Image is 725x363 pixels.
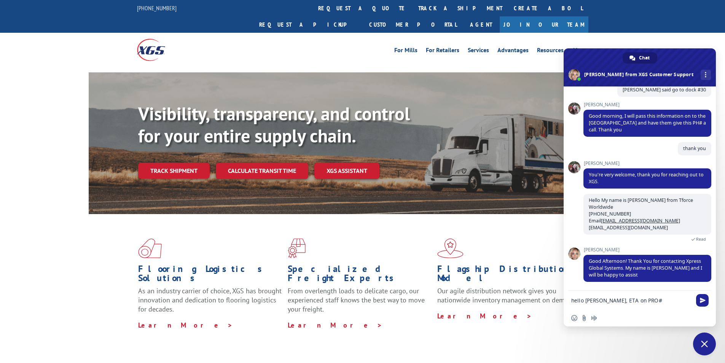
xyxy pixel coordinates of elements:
[138,286,282,313] span: As an industry carrier of choice, XGS has brought innovation and dedication to flooring logistics...
[288,264,432,286] h1: Specialized Freight Experts
[589,197,693,231] span: Hello My name is [PERSON_NAME] from Tforce Worldwide [PHONE_NUMBER] Email [EMAIL_ADDRESS][DOMAIN_...
[696,237,706,242] span: Read
[571,297,692,304] textarea: Compose your message...
[394,47,417,56] a: For Mills
[462,16,500,33] a: Agent
[701,70,711,80] div: More channels
[216,163,308,179] a: Calculate transit time
[571,315,577,321] span: Insert an emoji
[581,315,587,321] span: Send a file
[583,247,711,253] span: [PERSON_NAME]
[537,47,564,56] a: Resources
[500,16,588,33] a: Join Our Team
[589,171,704,185] span: You're very welcome, thank you for reaching out to XGS.
[683,145,706,152] span: thank you
[288,286,432,320] p: From overlength loads to delicate cargo, our experienced staff knows the best way to move your fr...
[138,264,282,286] h1: Flooring Logistics Solutions
[639,52,650,64] span: Chat
[583,161,711,166] span: [PERSON_NAME]
[589,258,702,278] span: Good Afternoon! Thank You for contacting Xpress Global Systems. My name is [PERSON_NAME] and I wi...
[253,16,363,33] a: Request a pickup
[437,264,581,286] h1: Flagship Distribution Model
[583,102,711,107] span: [PERSON_NAME]
[591,315,597,321] span: Audio message
[288,238,306,258] img: xgs-icon-focused-on-flooring-red
[693,333,716,355] div: Close chat
[363,16,462,33] a: Customer Portal
[138,321,233,329] a: Learn More >
[572,47,588,56] a: About
[437,238,464,258] img: xgs-icon-flagship-distribution-model-red
[437,286,577,304] span: Our agile distribution network gives you nationwide inventory management on demand.
[623,52,657,64] div: Chat
[314,163,379,179] a: XGS ASSISTANT
[137,4,177,12] a: [PHONE_NUMBER]
[696,294,709,307] span: Send
[497,47,529,56] a: Advantages
[138,102,410,147] b: Visibility, transparency, and control for your entire supply chain.
[288,321,382,329] a: Learn More >
[468,47,489,56] a: Services
[437,312,532,320] a: Learn More >
[601,217,680,224] a: [EMAIL_ADDRESS][DOMAIN_NAME]
[623,86,706,93] span: [PERSON_NAME] said go to dock #30
[589,113,706,133] span: Good morning, I will pass this information on to the [GEOGRAPHIC_DATA] and have them give this PH...
[426,47,459,56] a: For Retailers
[138,163,210,179] a: Track shipment
[138,238,162,258] img: xgs-icon-total-supply-chain-intelligence-red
